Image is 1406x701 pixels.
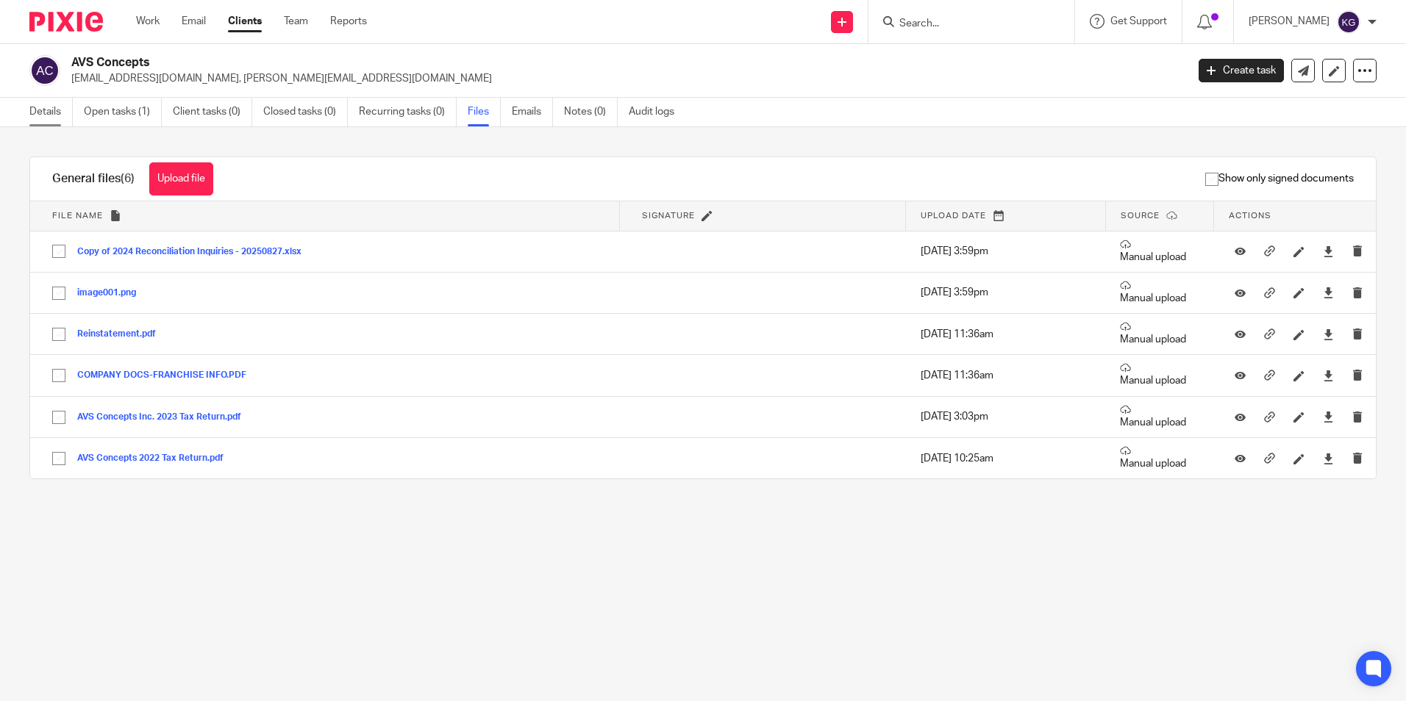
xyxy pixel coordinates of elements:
[77,453,235,464] button: AVS Concepts 2022 Tax Return.pdf
[1323,451,1334,466] a: Download
[1323,327,1334,342] a: Download
[512,98,553,126] a: Emails
[45,279,73,307] input: Select
[45,362,73,389] input: Select
[1199,59,1284,82] a: Create task
[52,171,135,187] h1: General files
[642,212,695,220] span: Signature
[1323,409,1334,424] a: Download
[77,247,313,257] button: Copy of 2024 Reconciliation Inquiries - 20250827.xlsx
[921,409,1091,424] p: [DATE] 3:03pm
[45,320,73,348] input: Select
[921,212,986,220] span: Upload date
[921,285,1091,300] p: [DATE] 3:59pm
[1120,404,1199,430] p: Manual upload
[29,98,73,126] a: Details
[149,162,213,195] button: Upload file
[359,98,457,126] a: Recurring tasks (0)
[45,445,73,472] input: Select
[921,244,1091,259] p: [DATE] 3:59pm
[468,98,501,126] a: Files
[52,212,103,220] span: File name
[1120,362,1199,388] p: Manual upload
[77,412,252,423] button: AVS Concepts Inc. 2023 Tax Return.pdf
[921,451,1091,466] p: [DATE] 10:25am
[898,18,1030,31] input: Search
[29,55,60,86] img: svg%3E
[1337,10,1360,34] img: svg%3E
[1110,16,1167,26] span: Get Support
[45,403,73,431] input: Select
[1120,239,1199,265] p: Manual upload
[182,14,206,29] a: Email
[1120,321,1199,347] p: Manual upload
[1323,285,1334,300] a: Download
[77,370,257,381] button: COMPANY DOCS-FRANCHISE INFO.PDF
[77,329,167,339] button: Reinstatement.pdf
[121,173,135,184] span: (6)
[1229,212,1271,220] span: Actions
[1205,171,1354,186] span: Show only signed documents
[1323,244,1334,259] a: Download
[330,14,367,29] a: Reports
[45,237,73,265] input: Select
[1121,212,1160,220] span: Source
[1323,368,1334,383] a: Download
[29,12,103,32] img: Pixie
[1120,445,1199,471] p: Manual upload
[77,288,147,298] button: image001.png
[284,14,308,29] a: Team
[71,71,1177,86] p: [EMAIL_ADDRESS][DOMAIN_NAME], [PERSON_NAME][EMAIL_ADDRESS][DOMAIN_NAME]
[71,55,955,71] h2: AVS Concepts
[564,98,618,126] a: Notes (0)
[263,98,348,126] a: Closed tasks (0)
[921,368,1091,383] p: [DATE] 11:36am
[629,98,685,126] a: Audit logs
[1249,14,1330,29] p: [PERSON_NAME]
[1120,280,1199,306] p: Manual upload
[228,14,262,29] a: Clients
[173,98,252,126] a: Client tasks (0)
[84,98,162,126] a: Open tasks (1)
[136,14,160,29] a: Work
[921,327,1091,342] p: [DATE] 11:36am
